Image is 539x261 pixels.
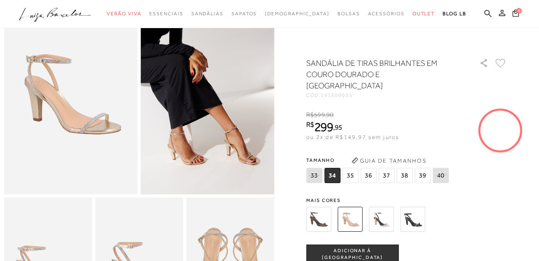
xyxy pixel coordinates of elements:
[306,121,314,128] i: R$
[232,6,257,21] a: categoryNavScreenReaderText
[324,168,340,183] span: 34
[368,6,405,21] a: categoryNavScreenReaderText
[335,123,342,131] span: 95
[326,111,334,118] span: 90
[191,6,224,21] a: categoryNavScreenReaderText
[415,168,431,183] span: 39
[443,11,466,16] span: BLOG LB
[400,207,425,232] img: SANDÁLIA DE TIRAS BRILHANTES EM COURO PRETO E SALTO ALTO
[510,9,521,20] button: 0
[443,6,466,21] a: BLOG LB
[107,6,141,21] a: categoryNavScreenReaderText
[306,154,451,166] span: Tamanho
[306,198,507,203] span: Mais cores
[306,111,314,118] i: R$
[333,124,342,131] i: ,
[149,11,183,16] span: Essenciais
[516,8,522,14] span: 0
[397,168,413,183] span: 38
[265,6,330,21] a: noSubCategoriesText
[433,168,449,183] span: 40
[107,11,141,16] span: Verão Viva
[413,6,435,21] a: categoryNavScreenReaderText
[306,93,467,98] div: CÓD:
[369,207,394,232] img: SANDÁLIA DE TIRAS BRILHANTES EM COURO OFF WHITE E SALTO ALTO
[368,11,405,16] span: Acessórios
[325,111,334,118] i: ,
[306,207,331,232] img: SANDÁLIA DE TIRAS BRILHANTES EM COURO CAFÉ E SALTO ALTO
[360,168,376,183] span: 36
[265,11,330,16] span: [DEMOGRAPHIC_DATA]
[349,154,429,167] button: Guia de Tamanhos
[314,111,325,118] span: 599
[149,6,183,21] a: categoryNavScreenReaderText
[342,168,358,183] span: 35
[306,134,399,140] span: ou 2x de R$149,97 sem juros
[338,11,360,16] span: Bolsas
[413,11,435,16] span: Outlet
[306,168,322,183] span: 33
[191,11,224,16] span: Sandálias
[306,57,457,91] h1: SANDÁLIA DE TIRAS BRILHANTES EM COURO DOURADO E [GEOGRAPHIC_DATA]
[338,6,360,21] a: categoryNavScreenReaderText
[314,120,333,134] span: 299
[321,92,353,98] span: 141300035
[338,207,362,232] img: SANDÁLIA DE TIRAS BRILHANTES EM COURO DOURADO E SALTO ALTO
[232,11,257,16] span: Sapatos
[378,168,395,183] span: 37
